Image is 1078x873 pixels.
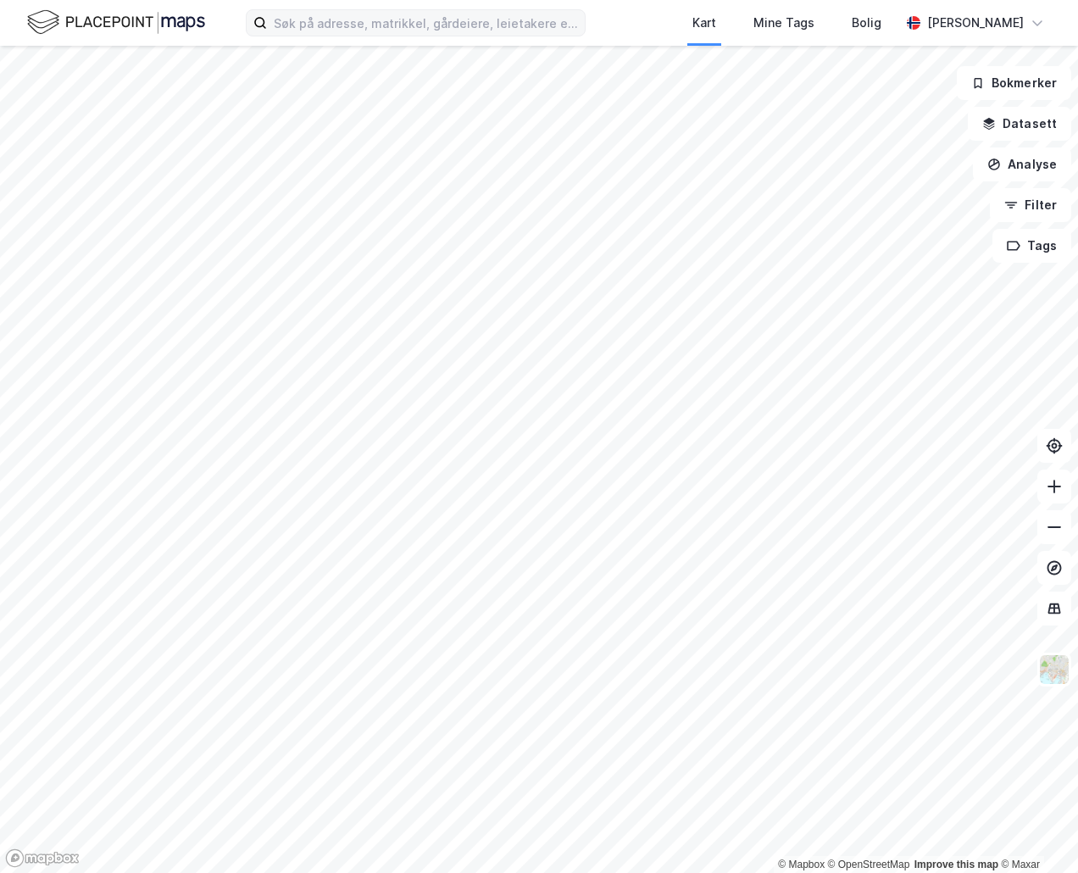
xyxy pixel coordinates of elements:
a: OpenStreetMap [828,859,910,870]
div: Mine Tags [753,13,814,33]
button: Analyse [973,147,1071,181]
img: Z [1038,653,1070,686]
button: Datasett [968,107,1071,141]
a: Mapbox [778,859,825,870]
button: Bokmerker [957,66,1071,100]
a: Improve this map [914,859,998,870]
div: Kontrollprogram for chat [993,792,1078,873]
img: logo.f888ab2527a4732fd821a326f86c7f29.svg [27,8,205,37]
button: Tags [992,229,1071,263]
button: Filter [990,188,1071,222]
div: Kart [692,13,716,33]
input: Søk på adresse, matrikkel, gårdeiere, leietakere eller personer [267,10,585,36]
div: [PERSON_NAME] [927,13,1024,33]
div: Bolig [852,13,881,33]
a: Mapbox homepage [5,848,80,868]
iframe: Chat Widget [993,792,1078,873]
